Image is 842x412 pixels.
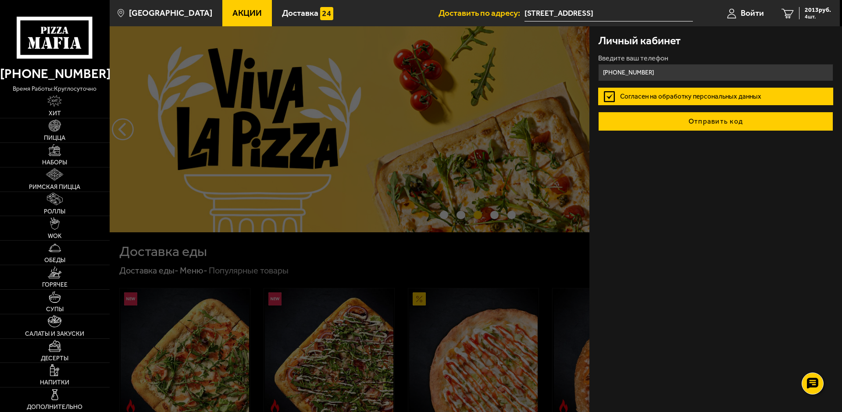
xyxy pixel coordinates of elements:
span: Санкт-Петербург, Дизельный проезд, 11к3 [524,5,693,21]
span: Десерты [41,355,68,362]
span: Горячее [42,282,68,288]
label: Согласен на обработку персональных данных [598,88,833,105]
span: Войти [741,9,764,17]
span: Обеды [44,257,65,263]
h3: Личный кабинет [598,35,681,46]
span: Дополнительно [27,404,82,410]
span: 4 шт. [805,14,831,19]
span: Напитки [40,380,69,386]
span: Пицца [44,135,65,141]
span: Хит [49,110,61,117]
span: 2013 руб. [805,7,831,13]
span: WOK [48,233,61,239]
span: Доставить по адресу: [439,9,524,17]
span: Римская пицца [29,184,80,190]
span: Роллы [44,209,65,215]
button: Отправить код [598,112,833,131]
span: Супы [46,306,64,313]
span: Салаты и закуски [25,331,84,337]
input: Ваш адрес доставки [524,5,693,21]
span: [GEOGRAPHIC_DATA] [129,9,212,17]
img: 15daf4d41897b9f0e9f617042186c801.svg [320,7,333,20]
label: Введите ваш телефон [598,55,833,62]
span: Наборы [42,160,67,166]
span: Акции [232,9,262,17]
span: Доставка [282,9,318,17]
